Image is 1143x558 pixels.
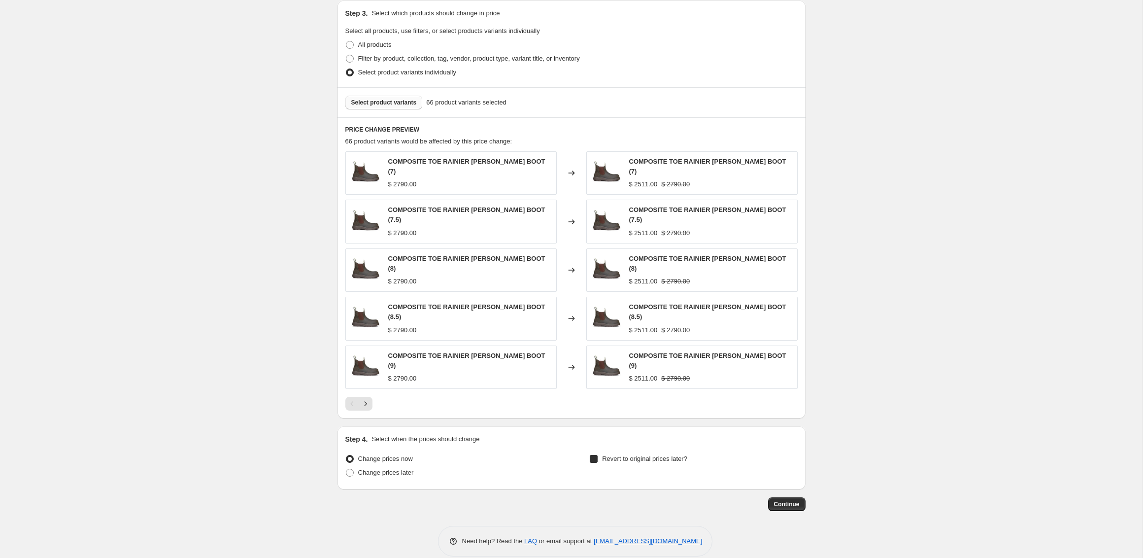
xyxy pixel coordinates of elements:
span: COMPOSITE TOE RAINIER [PERSON_NAME] BOOT (9) [629,352,786,369]
span: COMPOSITE TOE RAINIER [PERSON_NAME] BOOT (7.5) [388,206,545,223]
span: or email support at [537,537,594,545]
button: Select product variants [345,96,423,109]
span: 66 product variants would be affected by this price change: [345,138,512,145]
h2: Step 3. [345,8,368,18]
span: Select all products, use filters, or select products variants individually [345,27,540,35]
h6: PRICE CHANGE PREVIEW [345,126,798,134]
img: RainierBootOliveGreen-1_4e642b72-ad88-40df-a9d6-e8437dc5ff31_80x.jpg [592,255,621,285]
img: RainierBootOliveGreen-1_4e642b72-ad88-40df-a9d6-e8437dc5ff31_80x.jpg [351,255,380,285]
div: $ 2790.00 [388,277,417,286]
span: Select product variants [351,99,417,106]
span: Revert to original prices later? [602,455,687,462]
span: COMPOSITE TOE RAINIER [PERSON_NAME] BOOT (8) [629,255,786,272]
a: [EMAIL_ADDRESS][DOMAIN_NAME] [594,537,702,545]
h2: Step 4. [345,434,368,444]
span: COMPOSITE TOE RAINIER [PERSON_NAME] BOOT (7.5) [629,206,786,223]
img: RainierBootOliveGreen-1_4e642b72-ad88-40df-a9d6-e8437dc5ff31_80x.jpg [351,207,380,237]
div: $ 2511.00 [629,325,658,335]
span: COMPOSITE TOE RAINIER [PERSON_NAME] BOOT (9) [388,352,545,369]
button: Continue [768,497,806,511]
div: $ 2511.00 [629,374,658,384]
button: Next [359,397,372,411]
strike: $ 2790.00 [661,228,690,238]
div: $ 2790.00 [388,374,417,384]
span: COMPOSITE TOE RAINIER [PERSON_NAME] BOOT (7) [629,158,786,175]
div: $ 2511.00 [629,277,658,286]
img: RainierBootOliveGreen-1_4e642b72-ad88-40df-a9d6-e8437dc5ff31_80x.jpg [351,158,380,188]
span: COMPOSITE TOE RAINIER [PERSON_NAME] BOOT (8) [388,255,545,272]
span: COMPOSITE TOE RAINIER [PERSON_NAME] BOOT (7) [388,158,545,175]
nav: Pagination [345,397,372,411]
span: All products [358,41,392,48]
span: Continue [774,500,800,508]
strike: $ 2790.00 [661,179,690,189]
p: Select which products should change in price [371,8,500,18]
strike: $ 2790.00 [661,325,690,335]
span: Need help? Read the [462,537,525,545]
span: Select product variants individually [358,69,456,76]
img: RainierBootOliveGreen-1_4e642b72-ad88-40df-a9d6-e8437dc5ff31_80x.jpg [351,352,380,382]
span: COMPOSITE TOE RAINIER [PERSON_NAME] BOOT (8.5) [629,303,786,320]
span: Filter by product, collection, tag, vendor, product type, variant title, or inventory [358,55,580,62]
strike: $ 2790.00 [661,277,690,286]
img: RainierBootOliveGreen-1_4e642b72-ad88-40df-a9d6-e8437dc5ff31_80x.jpg [592,158,621,188]
span: COMPOSITE TOE RAINIER [PERSON_NAME] BOOT (8.5) [388,303,545,320]
img: RainierBootOliveGreen-1_4e642b72-ad88-40df-a9d6-e8437dc5ff31_80x.jpg [592,304,621,333]
div: $ 2790.00 [388,179,417,189]
a: FAQ [524,537,537,545]
img: RainierBootOliveGreen-1_4e642b72-ad88-40df-a9d6-e8437dc5ff31_80x.jpg [592,352,621,382]
div: $ 2790.00 [388,228,417,238]
img: RainierBootOliveGreen-1_4e642b72-ad88-40df-a9d6-e8437dc5ff31_80x.jpg [351,304,380,333]
strike: $ 2790.00 [661,374,690,384]
img: RainierBootOliveGreen-1_4e642b72-ad88-40df-a9d6-e8437dc5ff31_80x.jpg [592,207,621,237]
div: $ 2790.00 [388,325,417,335]
span: 66 product variants selected [426,98,506,107]
div: $ 2511.00 [629,179,658,189]
span: Change prices later [358,469,414,476]
span: Change prices now [358,455,413,462]
p: Select when the prices should change [371,434,479,444]
div: $ 2511.00 [629,228,658,238]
